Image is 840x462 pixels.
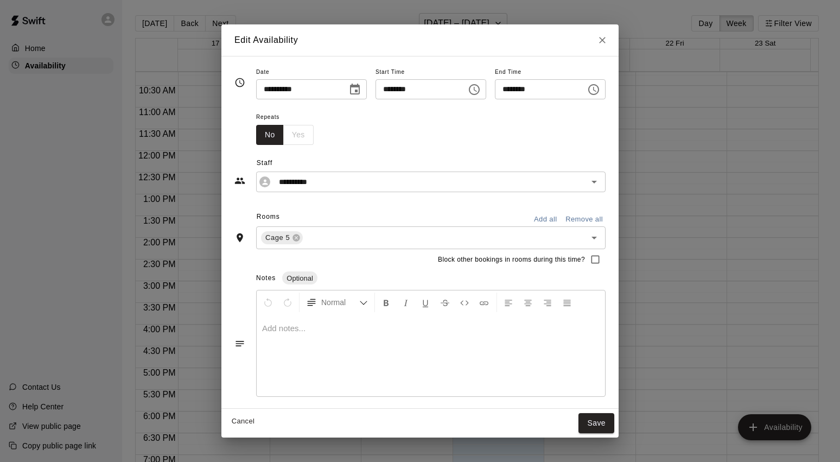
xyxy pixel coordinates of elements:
button: Add all [528,211,563,228]
span: Repeats [256,110,322,125]
button: Format Italics [397,293,415,312]
svg: Rooms [234,232,245,243]
svg: Timing [234,77,245,88]
button: Right Align [538,293,557,312]
div: outlined button group [256,125,314,145]
button: Undo [259,293,277,312]
button: Center Align [519,293,537,312]
span: End Time [495,65,606,80]
span: Normal [321,297,359,308]
button: Open [587,230,602,245]
svg: Staff [234,175,245,186]
h6: Edit Availability [234,33,298,47]
button: Choose date, selected date is Aug 19, 2025 [344,79,366,100]
button: Justify Align [558,293,576,312]
button: Cancel [226,413,260,430]
div: Cage 5 [261,231,303,244]
button: No [256,125,284,145]
button: Redo [278,293,297,312]
span: Block other bookings in rooms during this time? [438,255,585,265]
button: Open [587,174,602,189]
span: Optional [282,274,317,282]
button: Choose time, selected time is 5:15 PM [463,79,485,100]
span: Start Time [376,65,486,80]
span: Notes [256,274,276,282]
span: Staff [257,155,606,172]
span: Cage 5 [261,232,294,243]
button: Insert Link [475,293,493,312]
button: Choose time, selected time is 6:15 PM [583,79,604,100]
button: Format Strikethrough [436,293,454,312]
button: Format Underline [416,293,435,312]
svg: Notes [234,338,245,349]
button: Close [593,30,612,50]
button: Insert Code [455,293,474,312]
button: Save [578,413,614,433]
button: Remove all [563,211,606,228]
button: Formatting Options [302,293,372,312]
span: Rooms [257,213,280,220]
span: Date [256,65,367,80]
button: Format Bold [377,293,396,312]
button: Left Align [499,293,518,312]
